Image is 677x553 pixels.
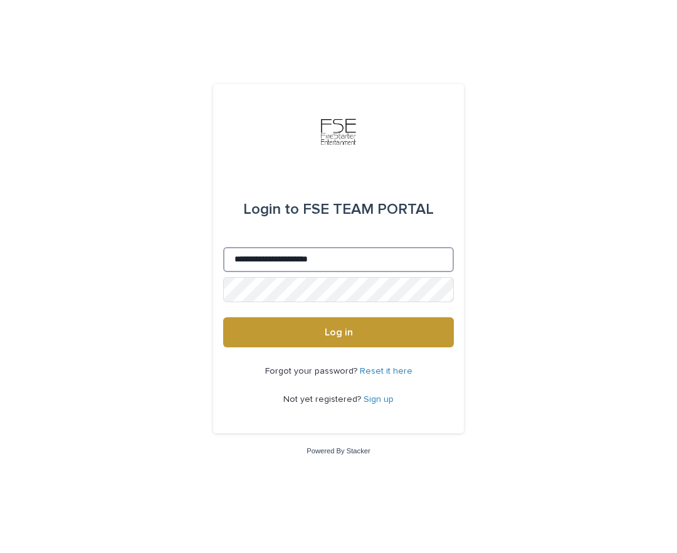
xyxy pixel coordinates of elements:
[325,327,353,337] span: Log in
[283,395,364,404] span: Not yet registered?
[307,447,370,455] a: Powered By Stacker
[360,367,412,376] a: Reset it here
[223,317,454,347] button: Log in
[243,202,299,217] span: Login to
[320,114,357,152] img: 9JgRvJ3ETPGCJDhvPVA5
[243,192,434,227] div: FSE TEAM PORTAL
[364,395,394,404] a: Sign up
[265,367,360,376] span: Forgot your password?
